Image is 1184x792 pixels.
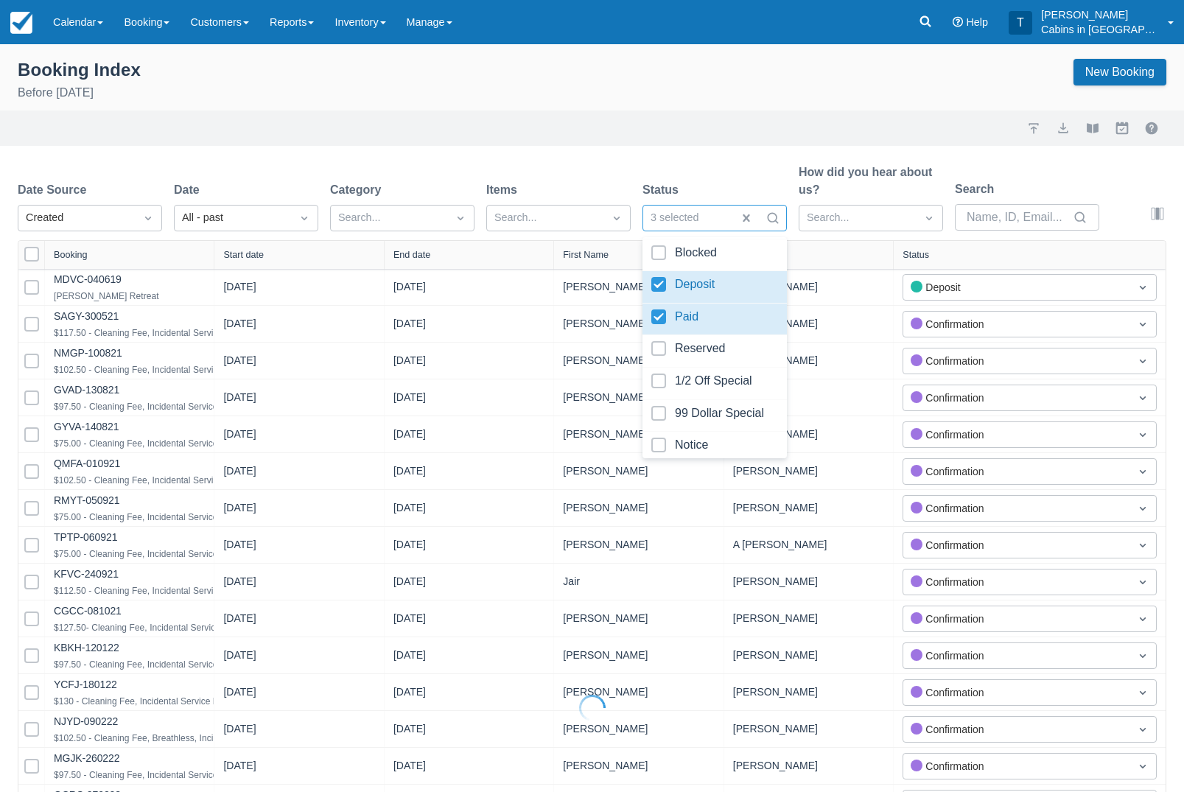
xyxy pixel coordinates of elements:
i: Help [953,17,963,27]
a: import [1025,119,1043,137]
button: export [1054,119,1072,137]
span: Help [966,16,988,28]
p: Before [DATE] [18,84,141,102]
a: New Booking [1073,59,1166,85]
label: How did you hear about us? [799,164,943,199]
label: Date Source [18,181,92,199]
span: Dropdown icon [609,211,624,225]
label: Date [174,181,206,199]
span: Dropdown icon [922,211,936,225]
span: Dropdown icon [453,211,468,225]
div: T [1009,11,1032,35]
div: Booking Index [18,59,141,81]
label: Search [955,181,1000,198]
div: All - past [182,210,284,226]
label: Items [486,181,523,199]
input: Name, ID, Email... [967,204,1070,231]
p: [PERSON_NAME] [1041,7,1159,22]
div: Created [26,210,127,226]
span: Dropdown icon [141,211,155,225]
label: Category [330,181,387,199]
span: Search [766,211,780,225]
p: Cabins in [GEOGRAPHIC_DATA] [1041,22,1159,37]
span: Dropdown icon [297,211,312,225]
label: Status [642,181,684,199]
img: checkfront-main-nav-mini-logo.png [10,12,32,34]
